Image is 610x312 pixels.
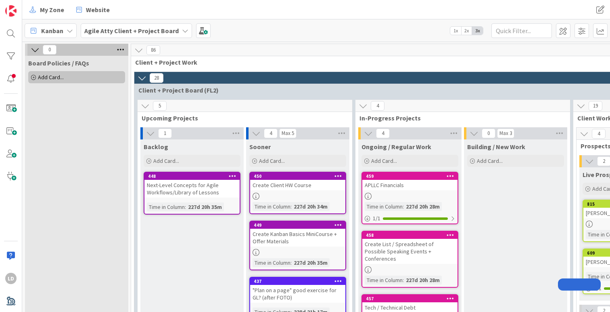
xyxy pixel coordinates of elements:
[5,273,17,284] div: LD
[253,258,290,267] div: Time in Column
[144,180,240,198] div: Next-Level Concepts for Agile Workflows/Library of Lessons
[250,221,345,247] div: 449Create Kanban Basics MiniCourse + Offer Materials
[366,296,457,301] div: 457
[264,129,278,138] span: 4
[362,180,457,190] div: APLLC Financials
[403,276,404,285] span: :
[43,45,56,55] span: 0
[362,232,457,239] div: 458
[250,173,345,180] div: 450
[491,23,552,38] input: Quick Filter...
[185,202,186,211] span: :
[144,143,168,151] span: Backlog
[28,59,89,67] span: Board Policies / FAQs
[404,202,442,211] div: 227d 20h 28m
[592,129,606,139] span: 4
[148,173,240,179] div: 448
[499,131,512,135] div: Max 3
[290,258,292,267] span: :
[254,278,345,284] div: 437
[482,129,495,138] span: 0
[250,285,345,303] div: "Plan on a page" good exercise for GL? (after FOTO)
[250,278,345,285] div: 437
[365,202,403,211] div: Time in Column
[589,101,602,111] span: 19
[250,173,345,190] div: 450Create Client HW Course
[366,173,457,179] div: 459
[146,45,160,55] span: 86
[153,157,179,164] span: Add Card...
[254,222,345,228] div: 449
[86,5,110,15] span: Website
[373,214,380,223] span: 1 / 1
[250,278,345,303] div: 437"Plan on a page" good exercise for GL? (after FOTO)
[40,5,64,15] span: My Zone
[371,157,397,164] span: Add Card...
[477,157,503,164] span: Add Card...
[38,74,64,81] span: Add Card...
[5,295,17,307] img: avatar
[359,114,560,122] span: In-Progress Projects
[371,101,384,111] span: 4
[5,5,17,17] img: Visit kanbanzone.com
[366,232,457,238] div: 458
[249,143,271,151] span: Sooner
[362,239,457,264] div: Create List / Spreadsheet of Possible Speaking Events + Conferences
[25,2,69,17] a: My Zone
[292,258,330,267] div: 227d 20h 35m
[362,213,457,223] div: 1/1
[250,229,345,247] div: Create Kanban Basics MiniCourse + Offer Materials
[254,173,345,179] div: 450
[361,143,431,151] span: Ongoing / Regular Work
[84,27,179,35] b: Agile Atty Client + Project Board
[250,221,345,229] div: 449
[71,2,115,17] a: Website
[362,173,457,190] div: 459APLLC Financials
[404,276,442,285] div: 227d 20h 28m
[362,173,457,180] div: 459
[365,276,403,285] div: Time in Column
[461,27,472,35] span: 2x
[41,26,63,36] span: Kanban
[450,27,461,35] span: 1x
[147,202,185,211] div: Time in Column
[362,295,457,302] div: 457
[403,202,404,211] span: :
[150,73,163,83] span: 28
[467,143,525,151] span: Building / New Work
[376,129,390,138] span: 4
[259,157,285,164] span: Add Card...
[144,173,240,198] div: 448Next-Level Concepts for Agile Workflows/Library of Lessons
[250,180,345,190] div: Create Client HW Course
[153,101,167,111] span: 5
[292,202,330,211] div: 227d 20h 34m
[158,129,172,138] span: 1
[290,202,292,211] span: :
[142,114,342,122] span: Upcoming Projects
[282,131,294,135] div: Max 5
[253,202,290,211] div: Time in Column
[144,173,240,180] div: 448
[472,27,483,35] span: 3x
[186,202,224,211] div: 227d 20h 35m
[362,232,457,264] div: 458Create List / Spreadsheet of Possible Speaking Events + Conferences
